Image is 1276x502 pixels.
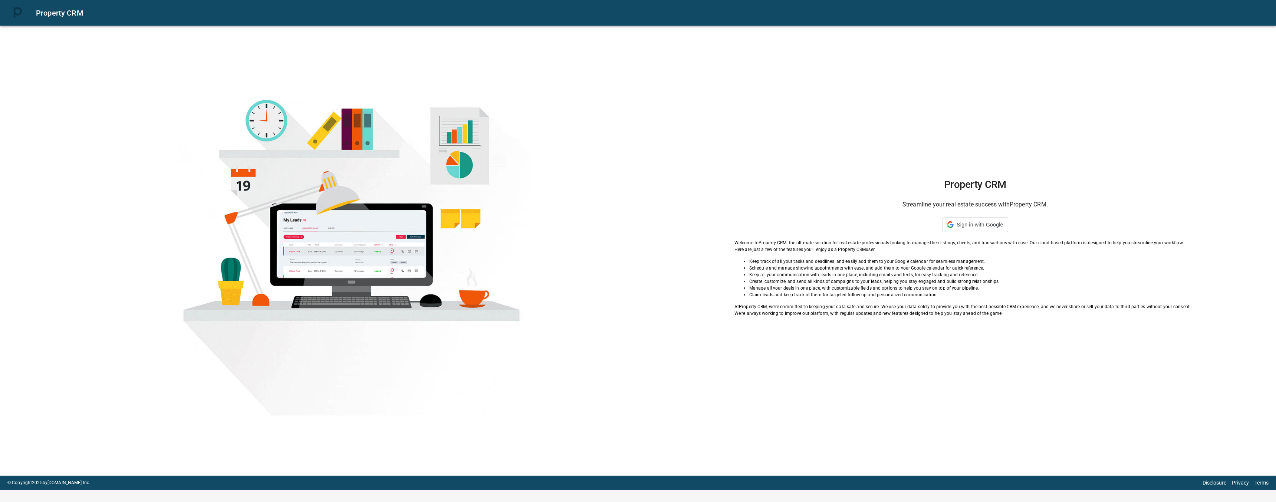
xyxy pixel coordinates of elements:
[734,310,1216,317] p: We're always working to improve our platform, with regular updates and new features designed to h...
[749,258,1216,265] p: Keep track of all your tasks and deadlines, and easily add them to your Google calendar for seaml...
[1254,480,1269,486] a: Terms
[734,199,1216,210] h6: Streamline your real estate success with Property CRM .
[734,239,1216,246] p: Welcome to Property CRM - the ultimate solution for real estate professionals looking to manage t...
[734,246,1216,253] p: Here are just a few of the features you'll enjoy as a Property CRM user:
[957,222,1003,228] span: Sign in with Google
[749,285,1216,291] p: Manage all your deals in one place, with customizable fields and options to help you stay on top ...
[749,271,1216,278] p: Keep all your communication with leads in one place, including emails and texts, for easy trackin...
[1232,480,1249,486] a: Privacy
[36,7,1267,19] div: Property CRM
[749,265,1216,271] p: Schedule and manage showing appointments with ease, and add them to your Google calendar for quic...
[734,179,1216,190] h1: Property CRM
[749,291,1216,298] p: Claim leads and keep track of them for targeted follow-up and personalized communication.
[749,278,1216,285] p: Create, customize, and send all kinds of campaigns to your leads, helping you stay engaged and bu...
[7,479,90,486] p: © Copyright 2025 by
[1203,480,1226,486] a: Disclosure
[942,217,1008,232] div: Sign in with Google
[47,480,90,485] a: [DOMAIN_NAME] Inc.
[734,303,1216,310] p: At Property CRM , we're committed to keeping your data safe and secure. We use your data solely t...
